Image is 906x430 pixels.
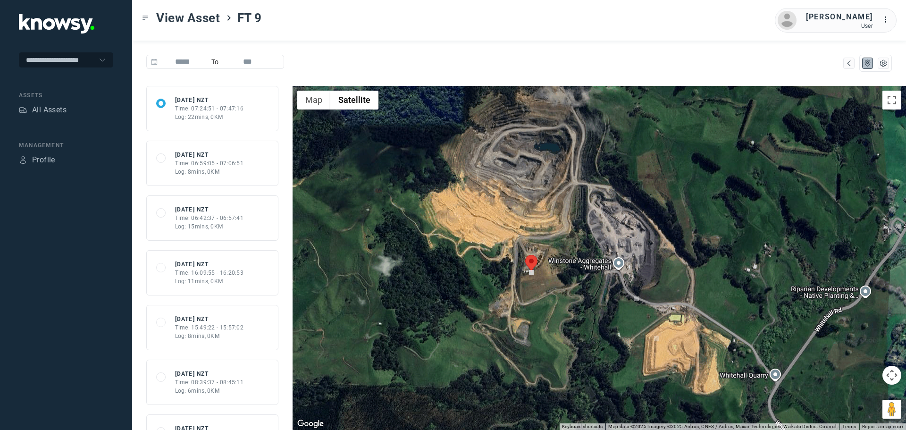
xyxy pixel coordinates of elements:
div: [PERSON_NAME] [806,11,873,23]
div: [DATE] NZT [175,260,244,269]
div: : [882,14,894,25]
div: All Assets [32,104,67,116]
button: Show satellite imagery [330,91,378,110]
div: Map [864,59,872,67]
div: Log: 8mins, 0KM [175,168,244,176]
a: Report a map error [862,424,903,429]
img: Google [295,418,326,430]
div: [DATE] NZT [175,151,244,159]
div: > [225,14,233,22]
span: FT 9 [237,9,262,26]
button: Show street map [297,91,330,110]
a: Terms (opens in new tab) [842,424,856,429]
button: Drag Pegman onto the map to open Street View [882,400,901,419]
div: [DATE] NZT [175,315,244,323]
div: Time: 16:09:55 - 16:20:53 [175,269,244,277]
div: Time: 06:59:05 - 07:06:51 [175,159,244,168]
div: Log: 15mins, 0KM [175,222,244,231]
span: To [208,55,223,69]
div: Profile [32,154,55,166]
button: Map camera controls [882,366,901,385]
div: Time: 15:49:22 - 15:57:02 [175,323,244,332]
div: Time: 06:42:37 - 06:57:41 [175,214,244,222]
div: Toggle Menu [142,15,149,21]
img: avatar.png [778,11,797,30]
button: Toggle fullscreen view [882,91,901,110]
div: User [806,23,873,29]
div: Log: 11mins, 0KM [175,277,244,286]
div: : [882,14,894,27]
div: Log: 6mins, 0KM [175,387,244,395]
div: [DATE] NZT [175,205,244,214]
img: Application Logo [19,14,94,34]
span: Map data ©2025 Imagery ©2025 Airbus, CNES / Airbus, Maxar Technologies, Waikato District Council [608,424,836,429]
a: Open this area in Google Maps (opens a new window) [295,418,326,430]
tspan: ... [883,16,892,23]
div: Management [19,141,113,150]
div: Log: 22mins, 0KM [175,113,244,121]
div: [DATE] NZT [175,370,244,378]
div: Assets [19,106,27,114]
button: Keyboard shortcuts [562,423,603,430]
span: View Asset [156,9,220,26]
div: List [879,59,888,67]
a: ProfileProfile [19,154,55,166]
div: Time: 07:24:51 - 07:47:16 [175,104,244,113]
div: Assets [19,91,113,100]
div: Map [845,59,853,67]
a: AssetsAll Assets [19,104,67,116]
div: Time: 08:39:37 - 08:45:11 [175,378,244,387]
div: Log: 8mins, 0KM [175,332,244,340]
div: [DATE] NZT [175,96,244,104]
div: Profile [19,156,27,164]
